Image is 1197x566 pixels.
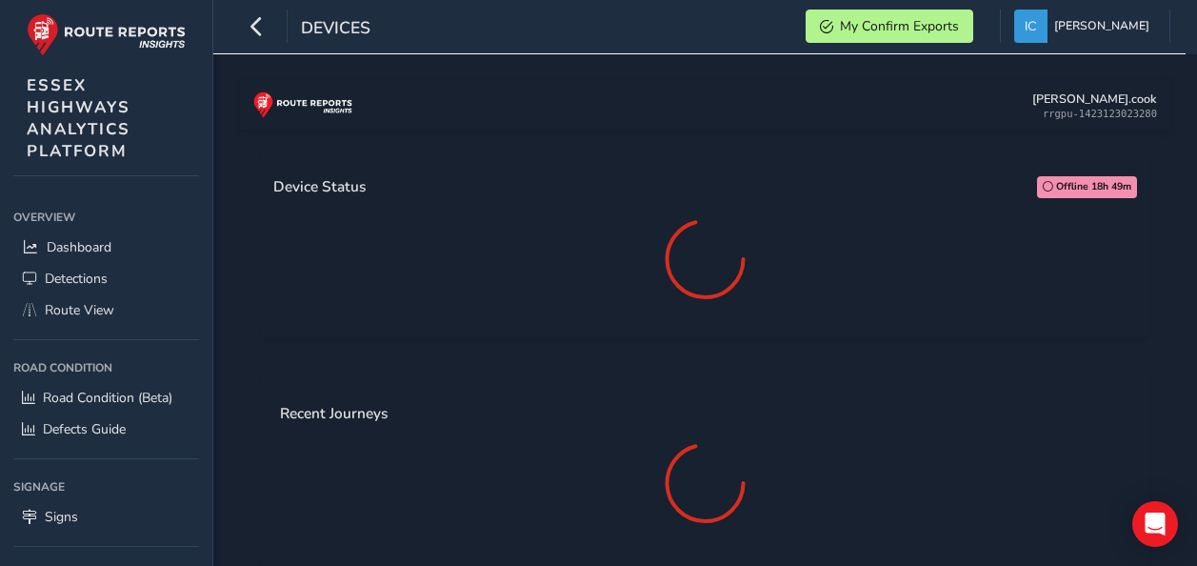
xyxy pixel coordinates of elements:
[47,238,111,256] span: Dashboard
[1132,501,1178,547] div: Open Intercom Messenger
[27,13,186,56] img: rr logo
[1032,91,1157,107] div: [PERSON_NAME].cook
[13,473,199,501] div: Signage
[13,354,199,382] div: Road Condition
[43,420,126,438] span: Defects Guide
[13,501,199,533] a: Signs
[273,178,366,195] h3: Device Status
[840,17,959,35] span: My Confirm Exports
[27,74,130,162] span: ESSEX HIGHWAYS ANALYTICS PLATFORM
[806,10,973,43] button: My Confirm Exports
[1056,179,1131,194] span: Offline 18h 49m
[45,270,108,288] span: Detections
[301,16,370,43] span: Devices
[13,294,199,326] a: Route View
[13,232,199,263] a: Dashboard
[13,382,199,414] a: Road Condition (Beta)
[1043,108,1157,119] div: rrgpu-1423123023280
[1054,10,1149,43] span: [PERSON_NAME]
[45,301,114,319] span: Route View
[13,203,199,232] div: Overview
[1014,10,1156,43] button: [PERSON_NAME]
[253,91,352,118] img: rr logo
[45,508,78,526] span: Signs
[43,389,172,407] span: Road Condition (Beta)
[13,263,199,294] a: Detections
[13,414,199,445] a: Defects Guide
[1014,10,1047,43] img: diamond-layout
